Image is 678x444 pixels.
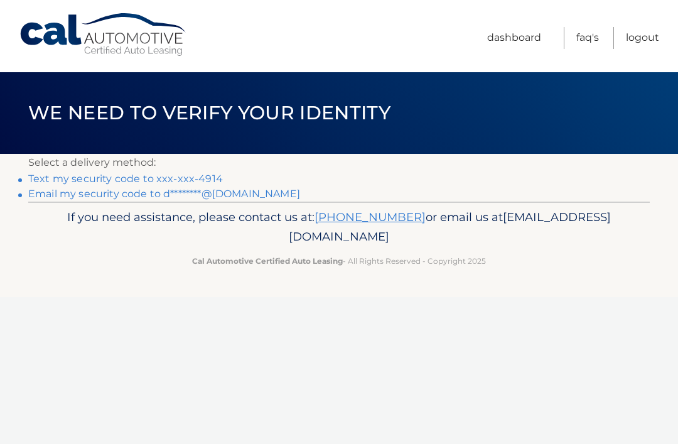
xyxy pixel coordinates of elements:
span: We need to verify your identity [28,101,390,124]
a: Cal Automotive [19,13,188,57]
a: Dashboard [487,27,541,49]
strong: Cal Automotive Certified Auto Leasing [192,256,343,266]
a: [PHONE_NUMBER] [315,210,426,224]
a: Text my security code to xxx-xxx-4914 [28,173,223,185]
a: Logout [626,27,659,49]
a: FAQ's [576,27,599,49]
a: Email my security code to d********@[DOMAIN_NAME] [28,188,300,200]
p: Select a delivery method: [28,154,650,171]
p: - All Rights Reserved - Copyright 2025 [47,254,631,268]
p: If you need assistance, please contact us at: or email us at [47,207,631,247]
